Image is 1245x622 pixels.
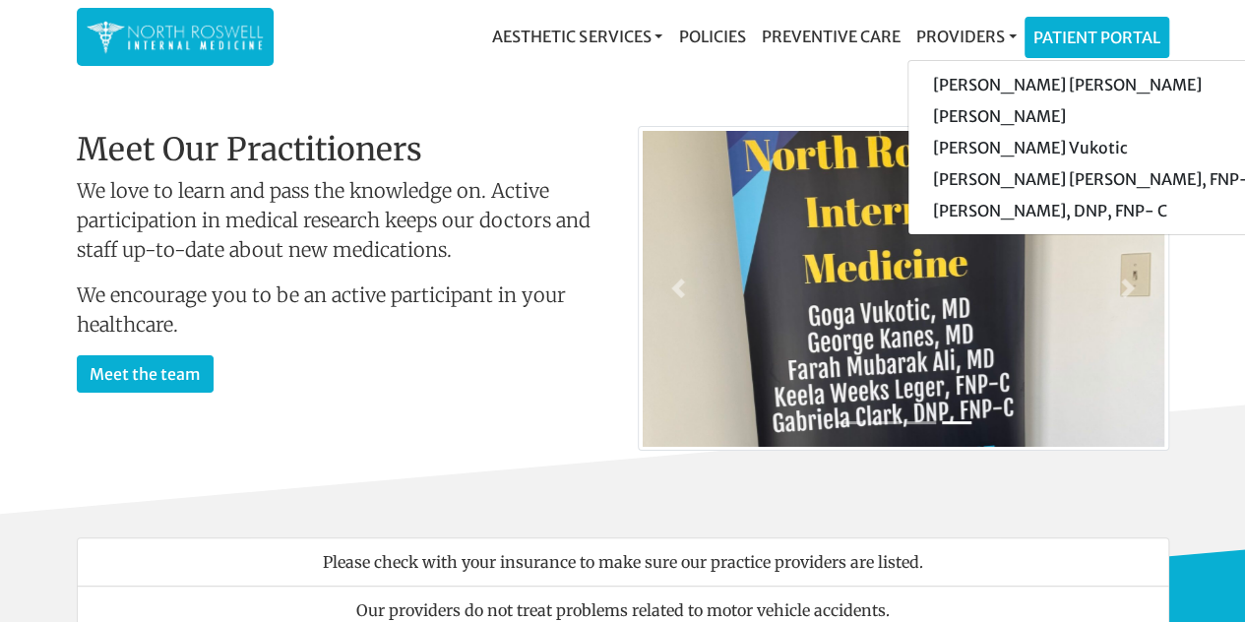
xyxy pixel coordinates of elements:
[907,17,1024,56] a: Providers
[87,18,264,56] img: North Roswell Internal Medicine
[77,131,608,168] h2: Meet Our Practitioners
[670,17,753,56] a: Policies
[77,355,214,393] a: Meet the team
[77,537,1169,587] li: Please check with your insurance to make sure our practice providers are listed.
[77,280,608,340] p: We encourage you to be an active participant in your healthcare.
[77,176,608,265] p: We love to learn and pass the knowledge on. Active participation in medical research keeps our do...
[753,17,907,56] a: Preventive Care
[484,17,670,56] a: Aesthetic Services
[1026,18,1168,57] a: Patient Portal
